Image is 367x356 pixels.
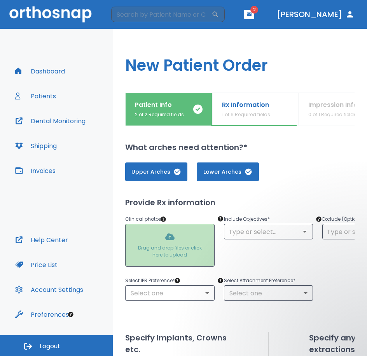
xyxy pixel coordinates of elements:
button: Open [299,226,310,237]
button: Shipping [10,136,61,155]
p: Select Attachment Preference * [224,276,313,285]
p: 1 of 6 Required fields [222,111,270,118]
p: Clinical photos * [125,215,215,224]
div: Tooltip anchor [217,215,224,222]
button: Upper Arches [125,162,187,181]
button: [PERSON_NAME] [274,7,358,21]
button: Preferences [10,305,73,324]
p: Patient Info [135,100,184,110]
div: Tooltip anchor [217,277,224,284]
span: Lower Arches [204,168,251,176]
input: Search by Patient Name or Case # [111,7,211,22]
div: Select one [125,285,215,301]
button: Help Center [10,230,73,249]
button: Dashboard [10,62,70,80]
h1: New Patient Order [113,29,367,92]
span: 2 [250,6,258,14]
img: Orthosnap [9,6,92,22]
button: Dental Monitoring [10,112,90,130]
div: Tooltip anchor [160,216,167,223]
button: Price List [10,255,62,274]
div: Tooltip anchor [174,277,181,284]
button: Invoices [10,161,60,180]
span: Logout [40,342,60,351]
button: Lower Arches [197,162,259,181]
p: Include Objectives * [224,215,313,224]
div: Tooltip anchor [67,311,74,318]
button: Patients [10,87,61,105]
div: Select one [224,285,313,301]
p: Rx Information [222,100,270,110]
p: Select IPR Preference * [125,276,215,285]
button: Account Settings [10,280,88,299]
span: Upper Arches [133,168,180,176]
div: Tooltip anchor [315,216,322,223]
input: Type or select... [226,226,311,237]
p: 2 of 2 Required fields [135,111,184,118]
h2: Specify Implants, Crowns etc. [125,332,228,355]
